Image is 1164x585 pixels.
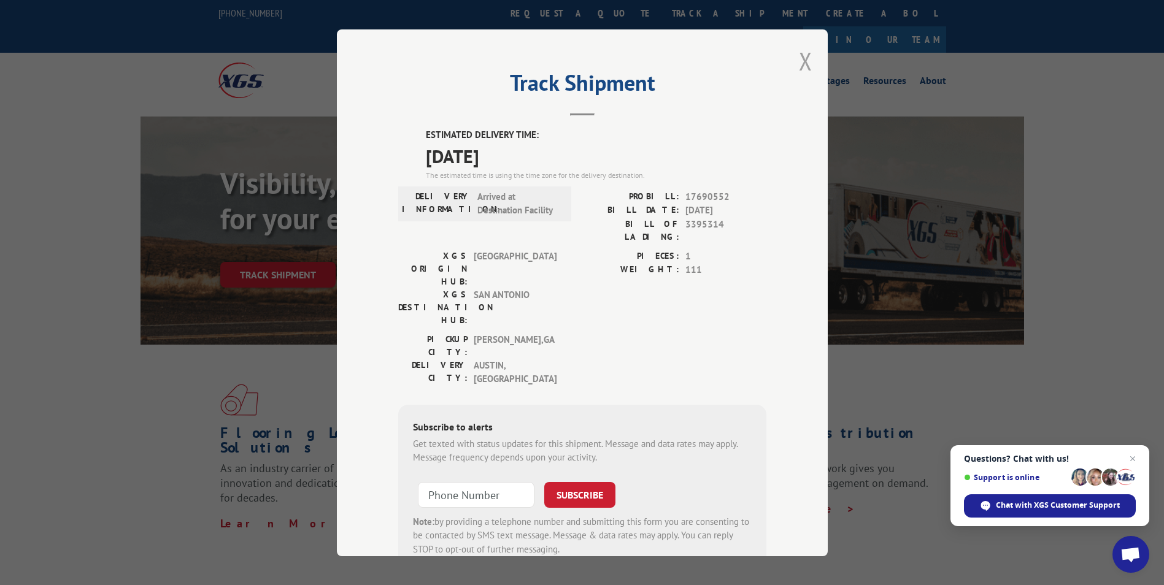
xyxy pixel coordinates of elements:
label: XGS DESTINATION HUB: [398,288,468,326]
span: Support is online [964,473,1067,482]
button: Close modal [799,45,812,77]
div: Get texted with status updates for this shipment. Message and data rates may apply. Message frequ... [413,437,752,464]
span: [DATE] [426,142,766,169]
span: Arrived at Destination Facility [477,189,560,217]
span: [PERSON_NAME] , GA [474,332,557,358]
div: Chat with XGS Customer Support [964,494,1136,518]
div: Open chat [1112,536,1149,573]
span: Questions? Chat with us! [964,454,1136,464]
span: [GEOGRAPHIC_DATA] [474,249,557,288]
label: BILL OF LADING: [582,217,679,243]
label: PROBILL: [582,189,679,204]
label: BILL DATE: [582,204,679,218]
label: DELIVERY INFORMATION: [402,189,471,217]
span: [DATE] [685,204,766,218]
div: by providing a telephone number and submitting this form you are consenting to be contacted by SM... [413,514,752,556]
label: PICKUP CITY: [398,332,468,358]
div: Subscribe to alerts [413,419,752,437]
label: PIECES: [582,249,679,263]
span: Close chat [1125,451,1140,466]
label: XGS ORIGIN HUB: [398,249,468,288]
span: AUSTIN , [GEOGRAPHIC_DATA] [474,358,557,386]
label: WEIGHT: [582,263,679,277]
label: ESTIMATED DELIVERY TIME: [426,128,766,142]
span: 1 [685,249,766,263]
span: 17690552 [685,189,766,204]
div: The estimated time is using the time zone for the delivery destination. [426,169,766,180]
span: SAN ANTONIO [474,288,557,326]
span: Chat with XGS Customer Support [996,500,1120,511]
input: Phone Number [418,481,534,507]
span: 111 [685,263,766,277]
label: DELIVERY CITY: [398,358,468,386]
span: 3395314 [685,217,766,243]
h2: Track Shipment [398,74,766,97]
button: SUBSCRIBE [544,481,615,507]
strong: Note: [413,515,434,527]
